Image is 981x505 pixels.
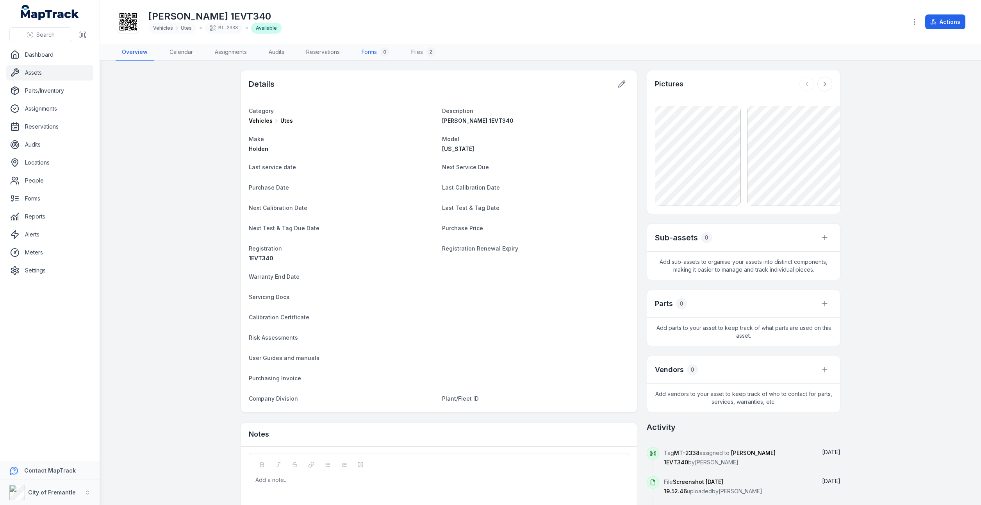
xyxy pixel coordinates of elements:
button: Actions [925,14,965,29]
span: MT-2338 [674,449,699,456]
span: Last Calibration Date [442,184,500,191]
a: MapTrack [21,5,79,20]
a: Assignments [6,101,93,116]
a: Dashboard [6,47,93,63]
h3: Notes [249,429,269,440]
div: 0 [687,364,698,375]
span: [US_STATE] [442,145,474,152]
span: User Guides and manuals [249,355,319,361]
a: Files2 [405,44,442,61]
a: Meters [6,245,93,260]
a: Forms [6,191,93,206]
span: Registration Renewal Expiry [442,245,518,252]
span: [PERSON_NAME] 1EVT340 [442,117,514,124]
a: Assets [6,65,93,81]
span: Add vendors to your asset to keep track of who to contact for parts, services, warranties, etc. [647,384,840,412]
div: 2 [426,47,435,57]
div: 0 [380,47,389,57]
h2: Sub-assets [655,232,698,243]
span: Risk Assessments [249,334,298,341]
span: [DATE] [822,478,840,484]
a: Overview [116,44,154,61]
span: Description [442,107,473,114]
a: Reports [6,209,93,224]
span: Utes [181,25,192,31]
a: Audits [262,44,291,61]
a: Calendar [163,44,199,61]
span: Purchase Price [442,225,483,231]
span: Purchase Date [249,184,289,191]
span: Last service date [249,164,296,170]
span: Calibration Certificate [249,314,309,321]
a: Forms0 [355,44,396,61]
span: Category [249,107,274,114]
h2: Details [249,79,275,90]
span: Screenshot [DATE] 19.52.46 [664,478,723,494]
a: Reservations [300,44,346,61]
span: Next Service Due [442,164,489,170]
span: Next Calibration Date [249,204,307,211]
h3: Pictures [655,79,683,90]
span: Registration [249,245,282,252]
h3: Vendors [655,364,684,375]
a: Locations [6,155,93,170]
a: Audits [6,137,93,152]
button: Search [9,27,72,42]
span: Warranty End Date [249,273,300,280]
span: Company Division [249,395,298,402]
span: Add parts to your asset to keep track of what parts are used on this asset. [647,318,840,346]
h1: [PERSON_NAME] 1EVT340 [148,10,282,23]
a: Settings [6,263,93,278]
span: Last Test & Tag Date [442,204,499,211]
span: Plant/Fleet ID [442,395,479,402]
span: Search [36,31,55,39]
span: File uploaded by [PERSON_NAME] [664,478,762,494]
a: Parts/Inventory [6,83,93,98]
span: Purchasing Invoice [249,375,301,381]
strong: City of Fremantle [28,489,76,496]
div: Available [251,23,282,34]
a: People [6,173,93,188]
span: Model [442,136,459,142]
a: Reservations [6,119,93,134]
span: Add sub-assets to organise your assets into distinct components, making it easier to manage and t... [647,252,840,280]
h2: Activity [647,422,676,433]
span: Vehicles [153,25,173,31]
div: 0 [676,298,687,309]
span: Make [249,136,264,142]
span: [DATE] [822,449,840,455]
a: Alerts [6,227,93,242]
span: Next Test & Tag Due Date [249,225,319,231]
span: Holden [249,145,268,152]
time: 03/10/2025, 1:00:18 pm [822,449,840,455]
span: Tag assigned to by [PERSON_NAME] [664,449,776,466]
div: 0 [701,232,712,243]
span: Servicing Docs [249,294,289,300]
h3: Parts [655,298,673,309]
span: Vehicles [249,117,273,125]
span: Utes [280,117,293,125]
time: 23/09/2025, 5:55:26 pm [822,478,840,484]
div: MT-2338 [205,23,243,34]
span: 1EVT340 [249,255,273,261]
a: Assignments [209,44,253,61]
strong: Contact MapTrack [24,467,76,474]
